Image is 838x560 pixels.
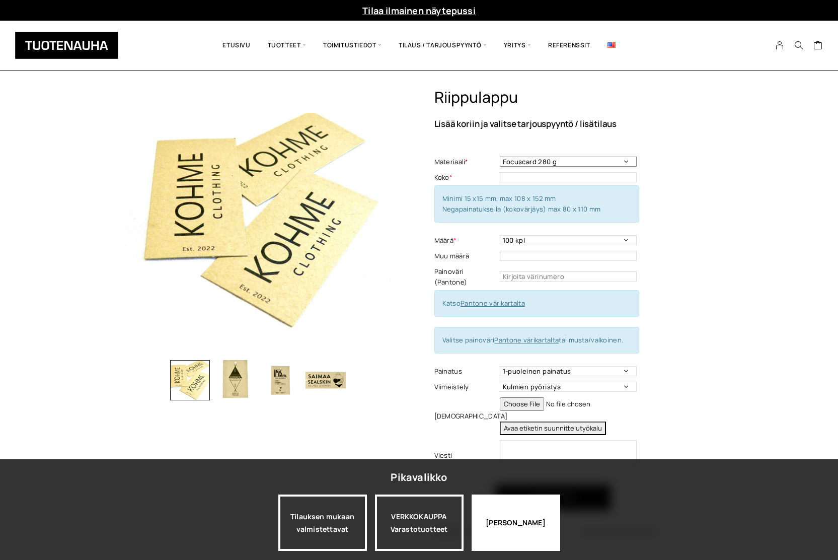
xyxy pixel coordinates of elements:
[442,194,601,214] span: Minimi 15 x15 mm, max 108 x 152 mm Negapainatuksella (kokovärjäys) max 80 x 110 mm
[278,495,367,551] a: Tilauksen mukaan valmistettavat
[434,382,497,392] label: Viimeistely
[434,366,497,377] label: Painatus
[813,40,823,52] a: Cart
[362,5,476,17] a: Tilaa ilmainen näytepussi
[461,299,525,308] a: Pantone värikartalta
[472,495,560,551] div: [PERSON_NAME]
[540,28,599,62] a: Referenssit
[434,88,714,107] h1: Riippulappu
[215,360,255,400] img: Riippulappu 2
[15,32,118,59] img: Tuotenauha Oy
[214,28,259,62] a: Etusivu
[434,119,714,128] p: Lisää koriin ja valitse tarjouspyyntö / lisätilaus
[789,41,808,50] button: Search
[390,28,495,62] span: Tilaus / Tarjouspyyntö
[434,235,497,246] label: Määrä
[375,495,464,551] a: VERKKOKAUPPAVarastotuotteet
[315,28,390,62] span: Toimitustiedot
[607,42,616,48] img: English
[495,28,540,62] span: Yritys
[434,172,497,183] label: Koko
[442,299,525,308] span: Katso
[125,88,392,355] img: Tuotenauha riippulappu
[434,450,497,461] label: Viesti
[375,495,464,551] div: VERKKOKAUPPA Varastotuotteet
[434,411,497,422] label: [DEMOGRAPHIC_DATA]
[391,468,447,486] div: Pikavalikko
[306,360,346,400] img: Riippulappu 4
[500,422,606,435] button: Avaa etiketin suunnittelutyökalu
[260,360,300,400] img: Riippulappu 3
[442,335,624,344] span: Valitse painoväri tai musta/valkoinen.
[770,41,790,50] a: My Account
[434,157,497,167] label: Materiaali
[434,251,497,261] label: Muu määrä
[500,271,637,282] input: Kirjoita värinumero
[259,28,315,62] span: Tuotteet
[494,335,559,344] a: Pantone värikartalta
[434,266,497,288] label: Painoväri (Pantone)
